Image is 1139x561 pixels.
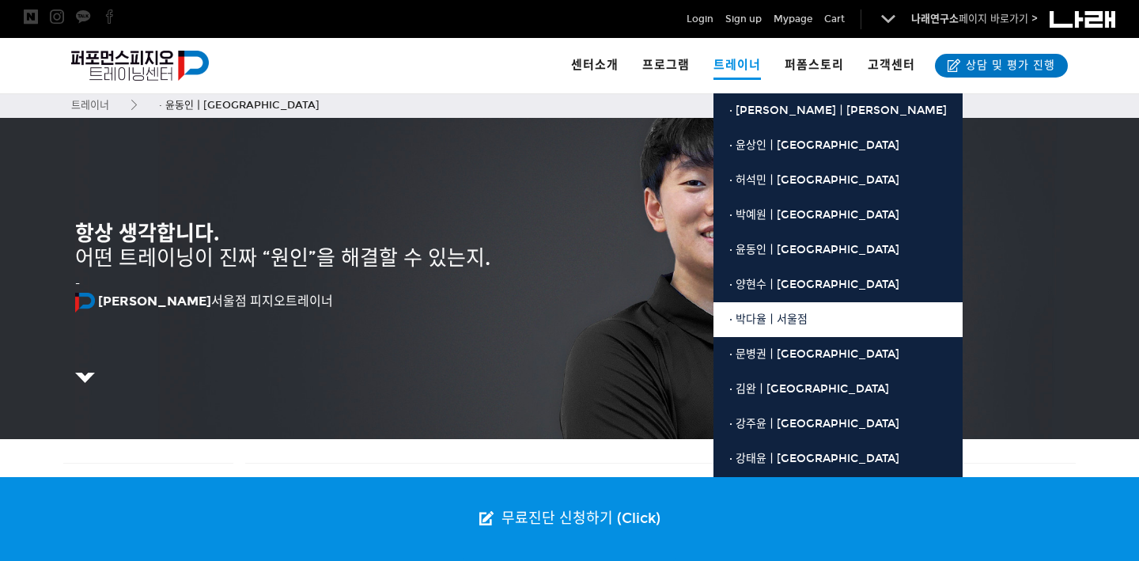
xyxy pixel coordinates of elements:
a: 퍼폼스토리 [773,38,856,93]
a: · [PERSON_NAME]ㅣ[PERSON_NAME] [713,93,963,128]
a: 트레이너 [702,38,773,93]
a: Sign up [725,11,762,27]
a: · 윤상인ㅣ[GEOGRAPHIC_DATA] [713,128,963,163]
a: 센터소개 [559,38,630,93]
a: · 박예원ㅣ[GEOGRAPHIC_DATA] [713,198,963,233]
a: · 윤동인ㅣ[GEOGRAPHIC_DATA] [139,97,320,114]
span: 트레이너 [713,52,761,80]
span: · 윤동인ㅣ[GEOGRAPHIC_DATA] [159,99,320,112]
a: · 허석민ㅣ[GEOGRAPHIC_DATA] [713,163,963,198]
a: 나래연구소페이지 바로가기 > [911,13,1038,25]
strong: 항상 생각합니다 [75,221,214,246]
span: 퍼폼스토리 [785,58,844,72]
strong: 나래연구소 [911,13,959,25]
a: · 강태윤ㅣ[GEOGRAPHIC_DATA] [713,442,963,476]
span: 트레이너 [71,99,109,112]
span: · 강태윤ㅣ[GEOGRAPHIC_DATA] [729,452,899,465]
span: 상담 및 평가 진행 [961,58,1055,74]
a: Mypage [774,11,812,27]
img: 퍼포먼스피지오 심볼 로고 [75,293,95,313]
a: 무료진단 신청하기 (Click) [464,477,676,561]
a: · 박다율ㅣ서울점 [713,302,963,337]
span: - [75,277,80,290]
strong: . [214,221,219,246]
a: · 전준우 [713,476,963,511]
a: Login [687,11,713,27]
span: 고객센터 [868,58,915,72]
span: · 강주윤ㅣ[GEOGRAPHIC_DATA] [729,417,899,430]
span: · [PERSON_NAME]ㅣ[PERSON_NAME] [729,104,947,117]
a: 프로그램 [630,38,702,93]
a: · 문병권ㅣ[GEOGRAPHIC_DATA] [713,337,963,372]
span: 어떤 트레이닝이 진짜 “원인”을 해결할 수 있는지. [75,246,490,271]
span: · 박예원ㅣ[GEOGRAPHIC_DATA] [729,208,899,222]
a: · 강주윤ㅣ[GEOGRAPHIC_DATA] [713,407,963,442]
a: · 김완ㅣ[GEOGRAPHIC_DATA] [713,372,963,407]
span: · 허석민ㅣ[GEOGRAPHIC_DATA] [729,173,899,187]
a: · 양현수ㅣ[GEOGRAPHIC_DATA] [713,267,963,302]
span: · 윤상인ㅣ[GEOGRAPHIC_DATA] [729,138,899,152]
span: 센터소개 [571,58,619,72]
span: · 윤동인ㅣ[GEOGRAPHIC_DATA] [729,243,899,256]
span: 프로그램 [642,58,690,72]
span: · 김완ㅣ[GEOGRAPHIC_DATA] [729,382,889,396]
strong: [PERSON_NAME] [98,294,211,309]
span: · 박다율ㅣ서울점 [729,313,808,326]
a: · 윤동인ㅣ[GEOGRAPHIC_DATA] [713,233,963,267]
span: · 양현수ㅣ[GEOGRAPHIC_DATA] [729,278,899,291]
a: 고객센터 [856,38,927,93]
a: 트레이너 [71,97,109,114]
span: · 문병권ㅣ[GEOGRAPHIC_DATA] [729,347,899,361]
a: Cart [824,11,845,27]
a: 상담 및 평가 진행 [935,54,1068,78]
img: 5c68986d518ea.png [75,373,95,382]
span: 서울점 피지오트레이너 [98,294,333,309]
